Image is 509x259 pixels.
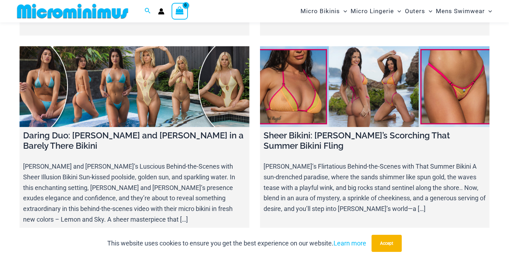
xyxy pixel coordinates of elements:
[436,2,485,20] span: Mens Swimwear
[425,2,432,20] span: Menu Toggle
[372,235,402,252] button: Accept
[264,161,486,214] p: [PERSON_NAME]’s Flirtatious Behind-the-Scenes with That Summer Bikini A sun-drenched paradise, wh...
[299,2,349,20] a: Micro BikinisMenu ToggleMenu Toggle
[485,2,492,20] span: Menu Toggle
[158,8,164,15] a: Account icon link
[434,2,494,20] a: Mens SwimwearMenu ToggleMenu Toggle
[351,2,394,20] span: Micro Lingerie
[264,131,486,151] h4: Sheer Bikini: [PERSON_NAME]’s Scorching That Summer Bikini Fling
[394,2,401,20] span: Menu Toggle
[145,7,151,16] a: Search icon link
[172,3,188,19] a: View Shopping Cart, empty
[107,238,366,249] p: This website uses cookies to ensure you get the best experience on our website.
[300,2,340,20] span: Micro Bikinis
[260,46,490,127] a: Sheer Bikini: Amy’s Scorching That Summer Bikini Fling
[405,2,425,20] span: Outers
[349,2,403,20] a: Micro LingerieMenu ToggleMenu Toggle
[334,239,366,247] a: Learn more
[20,46,249,127] a: Daring Duo: Lauren and Minki in a Barely There Bikini
[340,2,347,20] span: Menu Toggle
[23,131,246,151] h4: Daring Duo: [PERSON_NAME] and [PERSON_NAME] in a Barely There Bikini
[14,3,131,19] img: MM SHOP LOGO FLAT
[403,2,434,20] a: OutersMenu ToggleMenu Toggle
[23,161,246,224] p: [PERSON_NAME] and [PERSON_NAME]’s Luscious Behind-the-Scenes with Sheer Illusion Bikini Sun-kisse...
[298,1,495,21] nav: Site Navigation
